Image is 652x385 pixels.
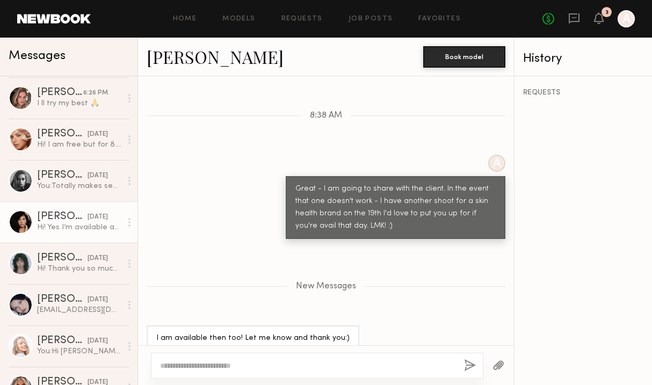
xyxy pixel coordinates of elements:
[222,16,255,23] a: Models
[418,16,461,23] a: Favorites
[37,305,121,315] div: [EMAIL_ADDRESS][DOMAIN_NAME]
[37,181,121,191] div: You: Totally makes sense to me - thanks for the clarification :)
[88,336,108,346] div: [DATE]
[88,253,108,264] div: [DATE]
[37,140,121,150] div: Hi! I am free but for 8.5 hours I’d need 1.5k. Let me know :)
[37,222,121,233] div: Hi! Yes I’m available and would love to be considered!
[523,53,643,65] div: History
[605,10,608,16] div: 3
[618,10,635,27] a: A
[423,52,505,61] a: Book model
[156,332,350,345] div: I am available then too! Let me know and thank you:)
[173,16,197,23] a: Home
[295,183,496,233] div: Great - I am going to share with the client. In the event that one doesn't work - I have another ...
[37,336,88,346] div: [PERSON_NAME]
[310,111,342,120] span: 8:38 AM
[88,129,108,140] div: [DATE]
[37,346,121,357] div: You: Hi [PERSON_NAME]- I'm a producer at a digital marketing agency. We have a shoot coming up fo...
[37,253,88,264] div: [PERSON_NAME]
[281,16,323,23] a: Requests
[9,50,66,62] span: Messages
[37,170,88,181] div: [PERSON_NAME]
[349,16,393,23] a: Job Posts
[37,212,88,222] div: [PERSON_NAME]
[523,89,643,97] div: REQUESTS
[37,294,88,305] div: [PERSON_NAME]
[88,171,108,181] div: [DATE]
[37,88,83,98] div: [PERSON_NAME]
[37,264,121,274] div: Hi! Thank you so much for reaching out. My date for a 8 hour day is 2k. Would there be any way yo...
[83,88,108,98] div: 6:26 PM
[88,295,108,305] div: [DATE]
[37,98,121,108] div: I ll try my best 🙏
[37,129,88,140] div: [PERSON_NAME]
[296,282,356,291] span: New Messages
[423,46,505,68] button: Book model
[147,45,284,68] a: [PERSON_NAME]
[88,212,108,222] div: [DATE]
